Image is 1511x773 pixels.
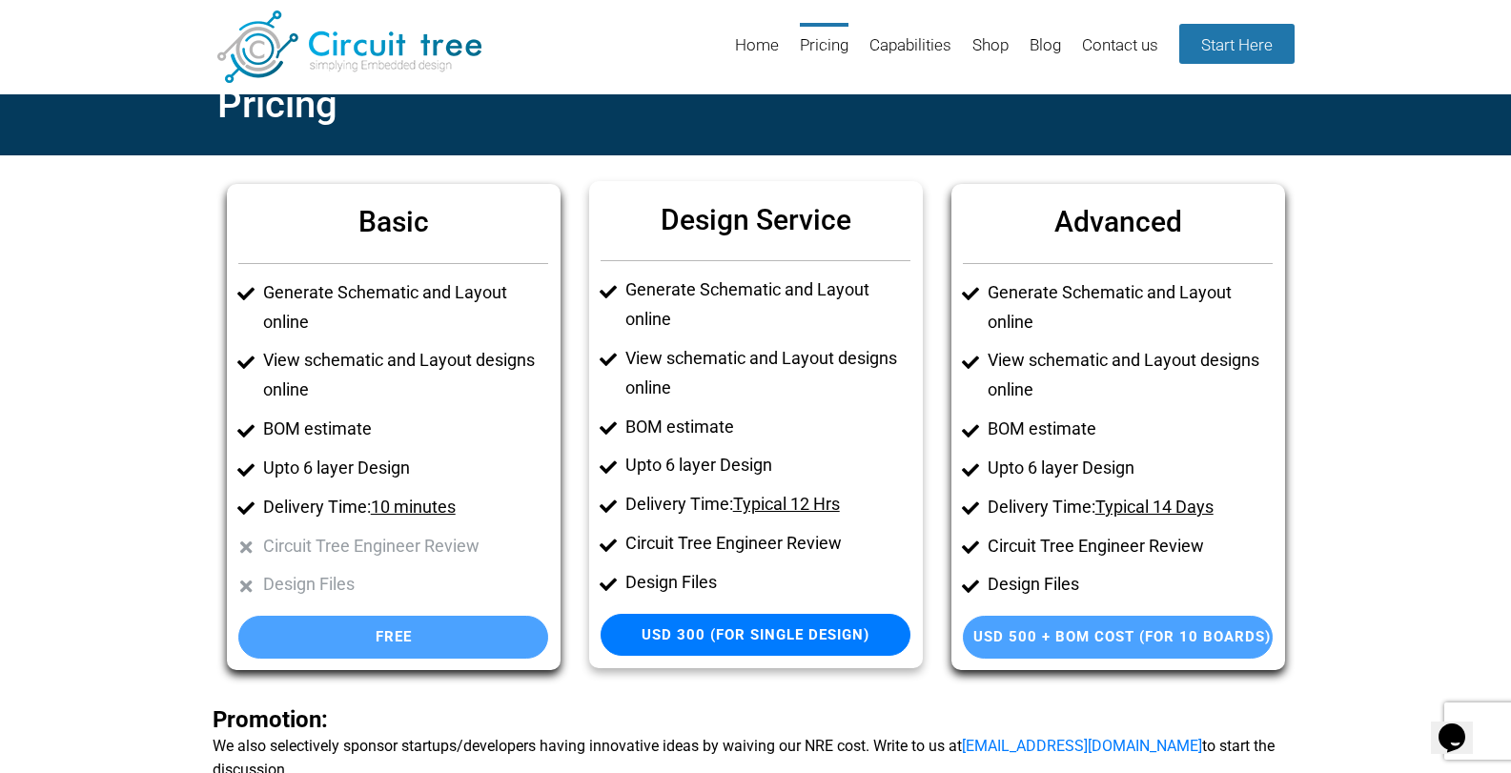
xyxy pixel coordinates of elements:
[263,346,548,405] li: View schematic and Layout designs online
[1179,24,1295,64] a: Start Here
[213,706,328,733] span: Promotion:
[733,494,840,514] u: Typical 12 Hrs
[263,532,548,561] li: Circuit Tree Engineer Review
[217,72,1295,138] h2: Pricing
[263,570,548,600] li: Design Files
[217,10,481,83] img: Circuit Tree
[625,529,910,559] li: Circuit Tree Engineer Review
[263,415,548,444] li: BOM estimate
[625,413,910,442] li: BOM estimate
[988,346,1273,405] li: View schematic and Layout designs online
[800,23,848,85] a: Pricing
[625,451,910,480] li: Upto 6 layer Design
[963,195,1273,248] h6: Advanced
[238,195,548,248] h6: Basic
[988,454,1273,483] li: Upto 6 layer Design
[601,193,910,246] h6: Design Service
[371,497,456,517] u: 10 minutes
[988,493,1273,522] li: Delivery Time:
[1030,23,1061,85] a: Blog
[988,278,1273,337] li: Generate Schematic and Layout online
[1431,697,1492,754] iframe: chat widget
[1082,23,1158,85] a: Contact us
[988,570,1273,600] li: Design Files
[972,23,1009,85] a: Shop
[625,568,910,598] li: Design Files
[263,493,548,522] li: Delivery Time:
[1095,497,1214,517] u: Typical 14 Days
[601,614,910,657] a: USD 300 (For single Design)
[625,275,910,335] li: Generate Schematic and Layout online
[988,415,1273,444] li: BOM estimate
[869,23,951,85] a: Capabilities
[988,532,1273,561] li: Circuit Tree Engineer Review
[263,278,548,337] li: Generate Schematic and Layout online
[238,616,548,659] a: Free
[625,344,910,403] li: View schematic and Layout designs online
[962,737,1202,755] a: [EMAIL_ADDRESS][DOMAIN_NAME]
[263,454,548,483] li: Upto 6 layer Design
[735,23,779,85] a: Home
[625,490,910,519] li: Delivery Time:
[963,616,1273,659] a: USD 500 + BOM Cost (For 10 Boards)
